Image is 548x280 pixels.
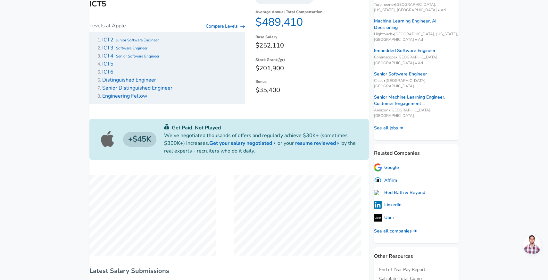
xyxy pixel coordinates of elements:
dt: Base Salary [255,34,369,40]
a: Machine Learning Engineer, AI Decisioning [374,18,459,31]
dt: Bonus [255,79,369,85]
dd: $489,410 [255,15,369,29]
a: Affirm [374,177,397,184]
span: ICT3 [102,44,113,51]
h4: $45K [123,132,156,147]
a: See all companies ➜ [374,228,417,234]
span: ICT4 [102,52,113,59]
span: Hightouch • [GEOGRAPHIC_DATA], [US_STATE], [GEOGRAPHIC_DATA] • Ad [374,31,459,42]
span: ICT2 [102,36,113,43]
a: ICT2Junior Software Engineer [102,37,159,43]
img: 10SwgdJ.png [374,177,382,184]
dd: $252,110 [255,40,369,51]
img: svg+xml;base64,PHN2ZyB4bWxucz0iaHR0cDovL3d3dy53My5vcmcvMjAwMC9zdmciIGZpbGw9IiMwYzU0NjAiIHZpZXdCb3... [164,124,169,129]
img: linkedinlogo.png [374,201,382,209]
a: See all jobs ➜ [374,125,403,131]
button: /yr [278,56,284,63]
span: Software Engineer [116,46,147,51]
a: Distinguished Engineer [102,77,159,83]
span: ICT6 [102,68,113,75]
span: Commscope • [GEOGRAPHIC_DATA], [GEOGRAPHIC_DATA] • Ad [374,55,459,66]
a: Bed Bath & Beyond [374,189,425,196]
a: resume reviewed [295,139,341,147]
img: uberlogo.png [374,214,382,222]
a: Senior Distinguished Engineer [102,85,175,91]
a: ICT5 [102,61,116,67]
p: Other Resources [374,247,459,260]
span: Amazon • [GEOGRAPHIC_DATA], [GEOGRAPHIC_DATA] [374,108,459,118]
a: Engineering Fellow [102,93,150,99]
a: Senior Machine Learning Engineer, Customer Engagement ... [374,94,459,107]
span: Engineering Fellow [102,92,147,100]
span: Turbineone • [GEOGRAPHIC_DATA], [US_STATE], [GEOGRAPHIC_DATA] • Ad [374,2,459,13]
p: Related Companies [374,144,459,157]
p: Get Paid, Not Played [164,124,360,132]
img: Apple logo [98,129,118,150]
div: Open chat [523,235,542,254]
a: LinkedIn [374,201,402,209]
p: Levels at Apple [89,22,126,30]
span: ICT5 [102,60,113,67]
h6: Latest Salary Submissions [89,266,369,276]
span: Senior Software Engineer [116,54,159,59]
a: Compare Levels [206,23,245,30]
span: Junior Software Engineer [116,38,159,43]
a: Apple logo$45K [98,129,156,150]
a: ICT3Software Engineer [102,45,147,51]
dt: Average Annual Total Compensation [255,9,369,15]
span: Distinguished Engineer [102,76,156,83]
p: We've negotiated thousands of offers and regularly achieve $30K+ (sometimes $300K+) increases. or... [164,132,360,155]
dd: $35,400 [255,85,369,95]
img: googlelogo.png [374,163,382,171]
span: Senior Distinguished Engineer [102,84,172,92]
dd: $201,900 [255,63,369,74]
img: bedbathandbeyond.com [374,190,382,195]
a: ICT4Senior Software Engineer [102,53,159,59]
a: Uber [374,214,394,222]
a: Embedded Software Engineer [374,48,436,54]
a: Get your salary negotiated [209,139,278,147]
a: End of Year Pay Report [379,267,425,273]
dt: Stock Grant ( ) [255,56,369,63]
a: ICT6 [102,69,116,75]
a: Google [374,163,399,171]
a: Senior Software Engineer [374,71,427,77]
span: Cisco • [GEOGRAPHIC_DATA], [GEOGRAPHIC_DATA] [374,78,459,89]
